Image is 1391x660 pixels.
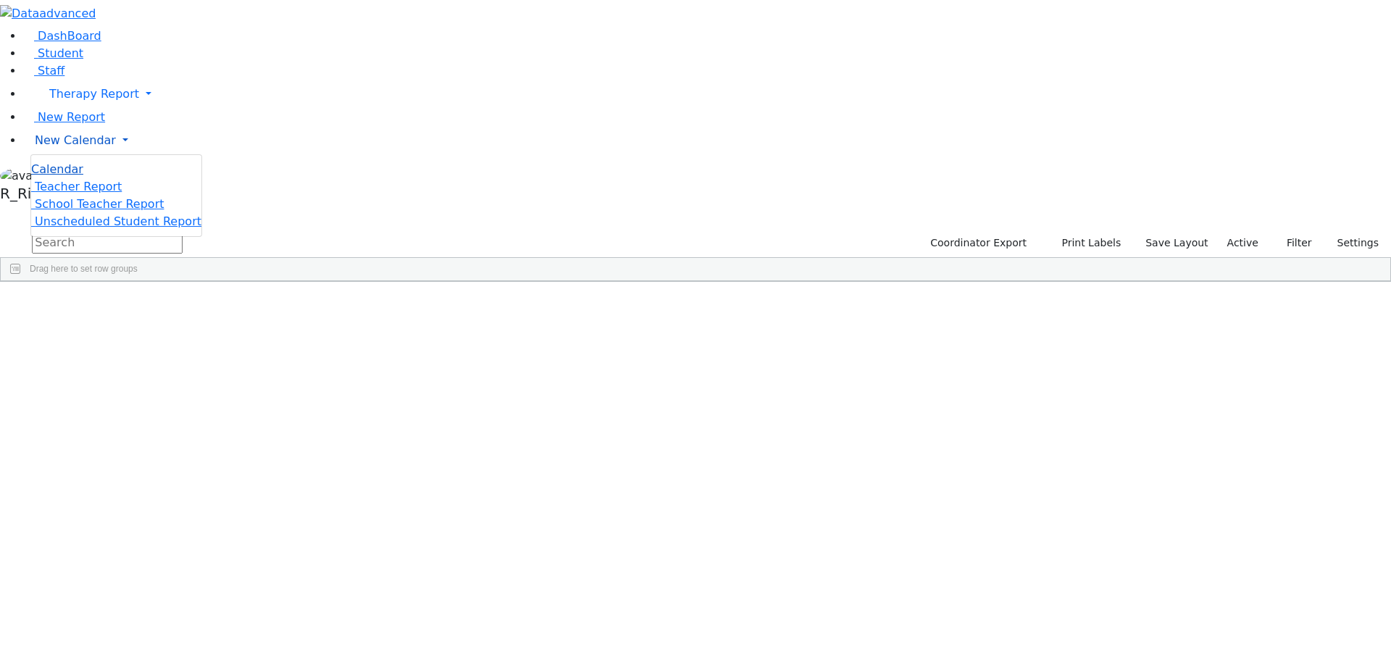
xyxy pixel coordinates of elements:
span: Student [38,46,83,60]
a: Calendar [31,161,83,178]
a: DashBoard [23,29,101,43]
label: Active [1221,232,1265,254]
button: Settings [1319,232,1385,254]
a: Therapy Report [23,80,1391,109]
span: Staff [38,64,64,78]
span: New Report [38,110,105,124]
a: New Calendar [23,126,1391,155]
a: School Teacher Report [31,197,164,211]
button: Coordinator Export [921,232,1033,254]
button: Filter [1268,232,1319,254]
span: Drag here to set row groups [30,264,138,274]
a: Unscheduled Student Report [31,214,201,228]
a: Teacher Report [31,180,122,193]
input: Search [32,232,183,254]
a: New Report [23,110,105,124]
ul: Therapy Report [30,154,202,237]
span: School Teacher Report [35,197,164,211]
button: Save Layout [1139,232,1214,254]
span: Therapy Report [49,87,139,101]
span: Teacher Report [35,180,122,193]
a: Staff [23,64,64,78]
a: Student [23,46,83,60]
span: DashBoard [38,29,101,43]
span: New Calendar [35,133,116,147]
span: Unscheduled Student Report [35,214,201,228]
span: Calendar [31,162,83,176]
button: Print Labels [1045,232,1127,254]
